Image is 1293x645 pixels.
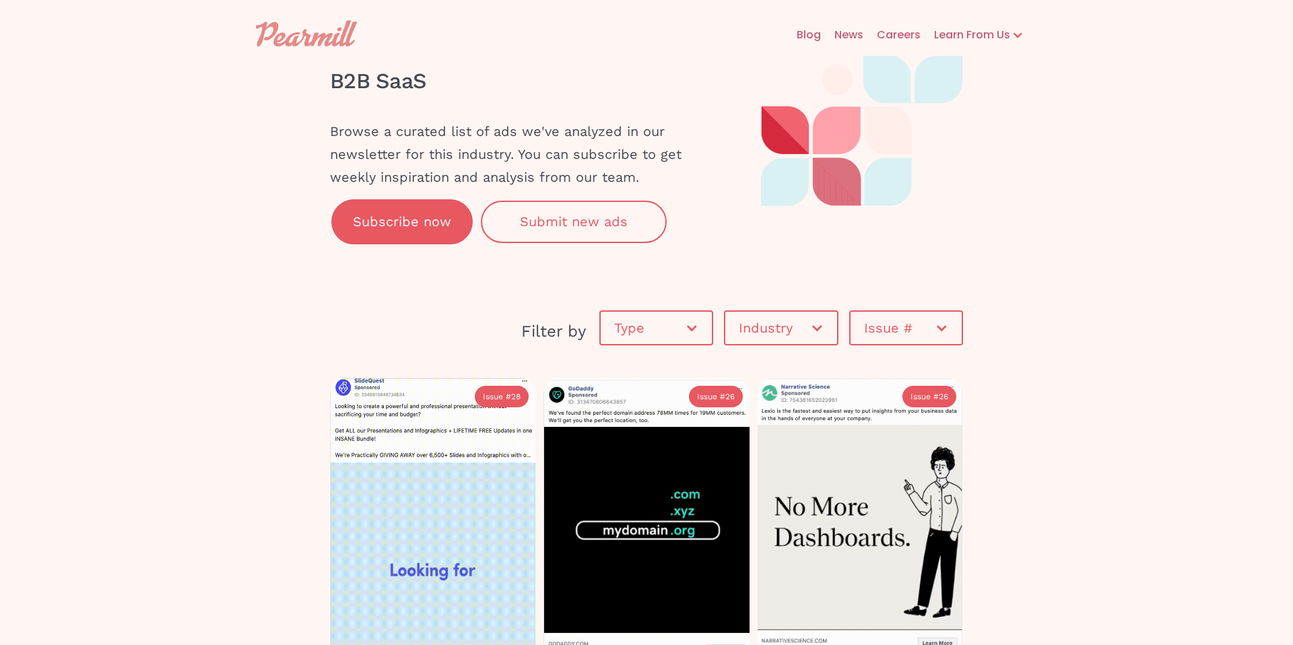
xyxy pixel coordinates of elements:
div: Learn From Us [921,27,1010,43]
div: Type [601,308,712,348]
div: Filter by [330,319,586,343]
div: 26 [725,390,735,403]
a: Issue #26 [902,386,956,407]
h1: B2B SaaS [330,56,426,106]
div: Learn From Us [921,13,1037,57]
div: Type [614,321,685,335]
a: Subscribe now [330,198,474,246]
a: News [821,13,863,57]
div: Issue # [910,390,939,403]
div: 28 [511,390,521,403]
a: Blog [783,13,821,57]
a: Issue #28 [475,386,529,407]
a: Submit new ads [481,201,667,243]
div: Issue # [851,308,962,348]
div: Industry [739,321,809,335]
a: Careers [863,13,921,57]
div: 26 [939,390,948,403]
div: Issue # [864,321,935,335]
a: Issue #26 [689,386,743,407]
div: Industry [725,308,836,348]
div: Issue # [483,390,511,403]
div: Issue # [697,390,725,403]
div: Browse a curated list of ads we've analyzed in our newsletter for this industry. You can subscrib... [330,120,694,189]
